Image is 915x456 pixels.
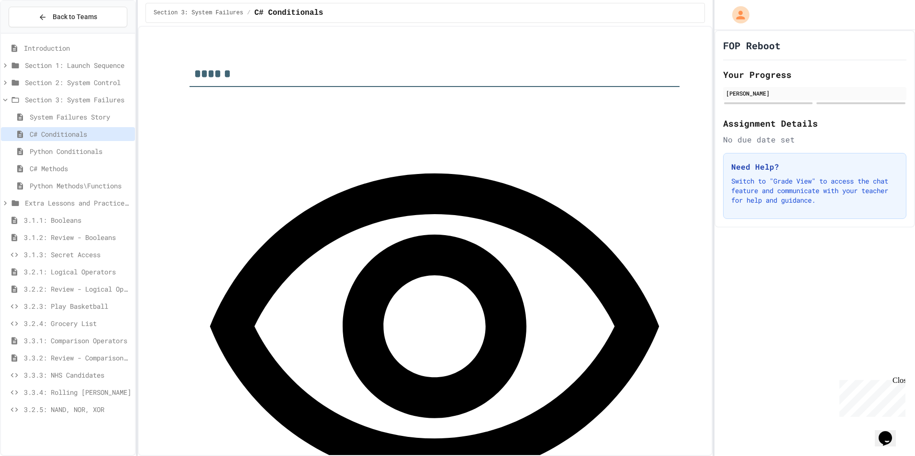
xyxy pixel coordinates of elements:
iframe: chat widget [836,376,905,417]
span: 3.2.4: Grocery List [24,318,131,328]
span: 3.2.2: Review - Logical Operators [24,284,131,294]
span: Introduction [24,43,131,53]
span: Python Conditionals [30,146,131,156]
span: C# Methods [30,163,131,174]
div: [PERSON_NAME] [726,89,904,98]
span: 3.1.1: Booleans [24,215,131,225]
div: My Account [722,4,752,26]
button: Back to Teams [9,7,127,27]
h1: FOP Reboot [723,39,781,52]
span: C# Conditionals [254,7,323,19]
span: / [247,9,250,17]
span: 3.3.4: Rolling [PERSON_NAME] [24,387,131,397]
span: 3.3.1: Comparison Operators [24,336,131,346]
span: Back to Teams [53,12,97,22]
span: Section 1: Launch Sequence [25,60,131,70]
h2: Your Progress [723,68,906,81]
span: 3.1.3: Secret Access [24,250,131,260]
h3: Need Help? [731,161,898,173]
span: 3.1.2: Review - Booleans [24,232,131,242]
span: Section 3: System Failures [25,95,131,105]
span: Extra Lessons and Practice Python [25,198,131,208]
h2: Assignment Details [723,117,906,130]
span: 3.2.1: Logical Operators [24,267,131,277]
span: C# Conditionals [30,129,131,139]
span: 3.3.2: Review - Comparison Operators [24,353,131,363]
span: System Failures Story [30,112,131,122]
span: 3.2.5: NAND, NOR, XOR [24,404,131,414]
span: Section 2: System Control [25,77,131,87]
div: Chat with us now!Close [4,4,66,61]
span: 3.2.3: Play Basketball [24,301,131,311]
div: No due date set [723,134,906,145]
p: Switch to "Grade View" to access the chat feature and communicate with your teacher for help and ... [731,176,898,205]
span: 3.3.3: NHS Candidates [24,370,131,380]
span: Python Methods\Functions [30,181,131,191]
span: Section 3: System Failures [154,9,243,17]
iframe: chat widget [875,418,905,446]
